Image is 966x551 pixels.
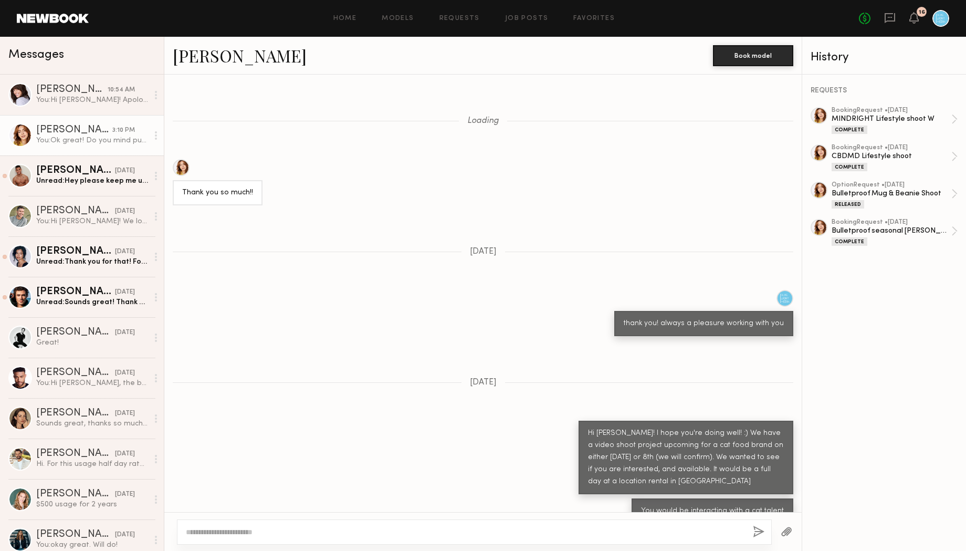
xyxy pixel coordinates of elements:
[832,151,951,161] div: CBDMD Lifestyle shoot
[624,318,784,330] div: thank you! always a pleasure working with you
[832,114,951,124] div: MINDRIGHT Lifestyle shoot W
[115,530,135,540] div: [DATE]
[115,409,135,419] div: [DATE]
[36,206,115,216] div: [PERSON_NAME]
[573,15,615,22] a: Favorites
[919,9,925,15] div: 16
[467,117,499,126] span: Loading
[832,163,867,171] div: Complete
[505,15,549,22] a: Job Posts
[811,87,958,95] div: REQUESTS
[108,85,135,95] div: 10:54 AM
[470,247,497,256] span: [DATE]
[36,529,115,540] div: [PERSON_NAME]
[832,200,864,209] div: Released
[115,247,135,257] div: [DATE]
[832,189,951,199] div: Bulletproof Mug & Beanie Shoot
[832,144,958,171] a: bookingRequest •[DATE]CBDMD Lifestyle shootComplete
[36,176,148,186] div: Unread: Hey please keep me updated with the dates when you find out. As of now, the 12th is looki...
[112,126,135,136] div: 3:10 PM
[115,166,135,176] div: [DATE]
[36,368,115,378] div: [PERSON_NAME]
[36,338,148,348] div: Great!
[382,15,414,22] a: Models
[36,489,115,500] div: [PERSON_NAME]
[713,45,793,66] button: Book model
[115,490,135,500] div: [DATE]
[182,187,253,199] div: Thank you so much!!
[8,49,64,61] span: Messages
[36,540,148,550] div: You: okay great. Will do!
[36,419,148,429] div: Sounds great, thanks so much for your consideration! Xx
[832,219,958,246] a: bookingRequest •[DATE]Bulletproof seasonal [PERSON_NAME]Complete
[36,216,148,226] div: You: Hi [PERSON_NAME]! We look forward to seeing you [DATE]! Here is my phone # in case you need ...
[832,182,958,209] a: optionRequest •[DATE]Bulletproof Mug & Beanie ShootReleased
[439,15,480,22] a: Requests
[173,44,307,67] a: [PERSON_NAME]
[36,95,148,105] div: You: Hi [PERSON_NAME]! Apologies for the delay - the client had some setbacks with the product in...
[36,327,115,338] div: [PERSON_NAME]
[115,368,135,378] div: [DATE]
[36,125,112,136] div: [PERSON_NAME]
[641,505,784,517] div: You would be interacting with a cat talent
[115,328,135,338] div: [DATE]
[832,219,951,226] div: booking Request • [DATE]
[36,165,115,176] div: [PERSON_NAME]
[36,297,148,307] div: Unread: Sounds great! Thank you!
[36,85,108,95] div: [PERSON_NAME]
[36,257,148,267] div: Unread: Thank you for that! For the last week of July i'm available the 29th or 31st. The first t...
[333,15,357,22] a: Home
[832,126,867,134] div: Complete
[832,226,951,236] div: Bulletproof seasonal [PERSON_NAME]
[832,182,951,189] div: option Request • [DATE]
[713,50,793,59] a: Book model
[36,136,148,145] div: You: Ok great! Do you mind putting a hold for those dates for me and I'll let you know ASAP on th...
[470,378,497,387] span: [DATE]
[115,206,135,216] div: [DATE]
[588,428,784,488] div: Hi [PERSON_NAME]! I hope you're doing well! :) We have a video shoot project upcoming for a cat f...
[832,237,867,246] div: Complete
[811,51,958,64] div: History
[36,378,148,388] div: You: Hi [PERSON_NAME], the brand has decided to go in another direction. We hope to work together...
[832,144,951,151] div: booking Request • [DATE]
[115,449,135,459] div: [DATE]
[36,246,115,257] div: [PERSON_NAME]
[36,408,115,419] div: [PERSON_NAME]
[36,459,148,469] div: Hi. For this usage half day rate for 4-5 hrs is 800$
[36,287,115,297] div: [PERSON_NAME]
[832,107,958,134] a: bookingRequest •[DATE]MINDRIGHT Lifestyle shoot WComplete
[115,287,135,297] div: [DATE]
[36,500,148,510] div: $500 usage for 2 years
[832,107,951,114] div: booking Request • [DATE]
[36,449,115,459] div: [PERSON_NAME]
